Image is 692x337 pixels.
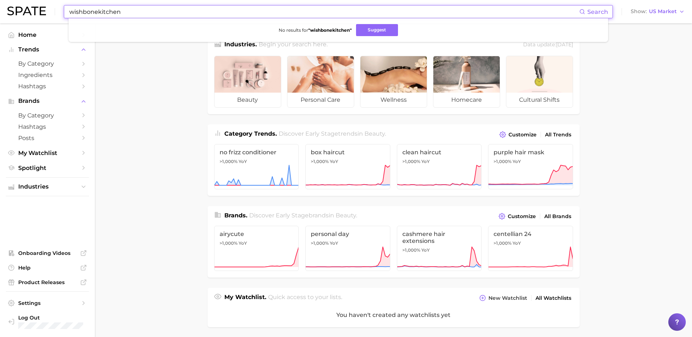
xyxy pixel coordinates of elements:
span: centellian 24 [494,231,568,237]
a: cashmere hair extensions>1,000% YoY [397,226,482,271]
button: New Watchlist [478,293,529,303]
div: Data update: [DATE] [523,40,573,50]
button: Customize [498,129,538,140]
span: Customize [508,213,536,220]
a: cultural shifts [506,56,573,108]
button: Trends [6,44,89,55]
a: centellian 24>1,000% YoY [488,226,573,271]
span: >1,000% [220,240,237,246]
button: Brands [6,96,89,106]
span: clean haircut [402,149,476,156]
span: Settings [18,300,77,306]
span: All Brands [544,213,571,220]
div: You haven't created any watchlists yet [208,303,580,327]
button: Customize [497,211,537,221]
span: YoY [239,159,247,164]
a: no frizz conditioner>1,000% YoY [214,144,299,189]
span: >1,000% [402,247,420,253]
a: personal day>1,000% YoY [305,226,390,271]
span: All Trends [545,132,571,138]
h1: My Watchlist. [224,293,266,303]
span: Hashtags [18,83,77,90]
button: Suggest [356,24,398,36]
span: by Category [18,112,77,119]
span: Home [18,31,77,38]
span: Discover Early Stage trends in . [279,130,386,137]
button: Industries [6,181,89,192]
a: Product Releases [6,277,89,288]
a: box haircut>1,000% YoY [305,144,390,189]
a: beauty [214,56,281,108]
span: No results for [279,27,352,33]
a: by Category [6,58,89,69]
button: ShowUS Market [629,7,687,16]
span: Help [18,264,77,271]
span: beauty [336,212,356,219]
a: Posts [6,132,89,144]
span: >1,000% [494,159,511,164]
a: by Category [6,110,89,121]
h1: Industries. [224,40,257,50]
a: Help [6,262,89,273]
img: SPATE [7,7,46,15]
h2: Quick access to your lists. [268,293,342,303]
span: purple hair mask [494,149,568,156]
span: Ingredients [18,71,77,78]
a: All Trends [543,130,573,140]
span: All Watchlists [536,295,571,301]
span: homecare [433,93,500,107]
span: Onboarding Videos [18,250,77,256]
span: >1,000% [494,240,511,246]
span: Brands . [224,212,247,219]
span: >1,000% [311,240,329,246]
a: Onboarding Videos [6,248,89,259]
span: wellness [360,93,427,107]
a: Spotlight [6,162,89,174]
span: New Watchlist [488,295,527,301]
span: cultural shifts [506,93,573,107]
span: Brands [18,98,77,104]
span: YoY [421,159,430,164]
span: Search [587,8,608,15]
span: YoY [330,159,338,164]
span: >1,000% [220,159,237,164]
span: Log Out [18,314,96,321]
span: US Market [649,9,677,13]
a: Home [6,29,89,40]
a: purple hair mask>1,000% YoY [488,144,573,189]
span: Show [631,9,647,13]
span: Discover Early Stage brands in . [249,212,357,219]
span: no frizz conditioner [220,149,294,156]
span: Spotlight [18,164,77,171]
a: airycute>1,000% YoY [214,226,299,271]
h2: Begin your search here. [259,40,328,50]
span: Product Releases [18,279,77,286]
a: wellness [360,56,427,108]
input: Search here for a brand, industry, or ingredient [69,5,579,18]
span: box haircut [311,149,385,156]
span: Posts [18,135,77,142]
a: Ingredients [6,69,89,81]
span: Industries [18,183,77,190]
span: personal day [311,231,385,237]
span: Category Trends . [224,130,277,137]
span: personal care [287,93,354,107]
span: Hashtags [18,123,77,130]
a: Hashtags [6,121,89,132]
span: YoY [421,247,430,253]
span: beauty [214,93,281,107]
a: All Watchlists [534,293,573,303]
span: >1,000% [311,159,329,164]
span: My Watchlist [18,150,77,156]
a: My Watchlist [6,147,89,159]
span: airycute [220,231,294,237]
a: clean haircut>1,000% YoY [397,144,482,189]
a: Hashtags [6,81,89,92]
a: Settings [6,298,89,309]
span: YoY [239,240,247,246]
a: personal care [287,56,354,108]
a: homecare [433,56,500,108]
span: cashmere hair extensions [402,231,476,244]
a: Log out. Currently logged in with e-mail christine.kappner@mane.com. [6,312,89,331]
span: >1,000% [402,159,420,164]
